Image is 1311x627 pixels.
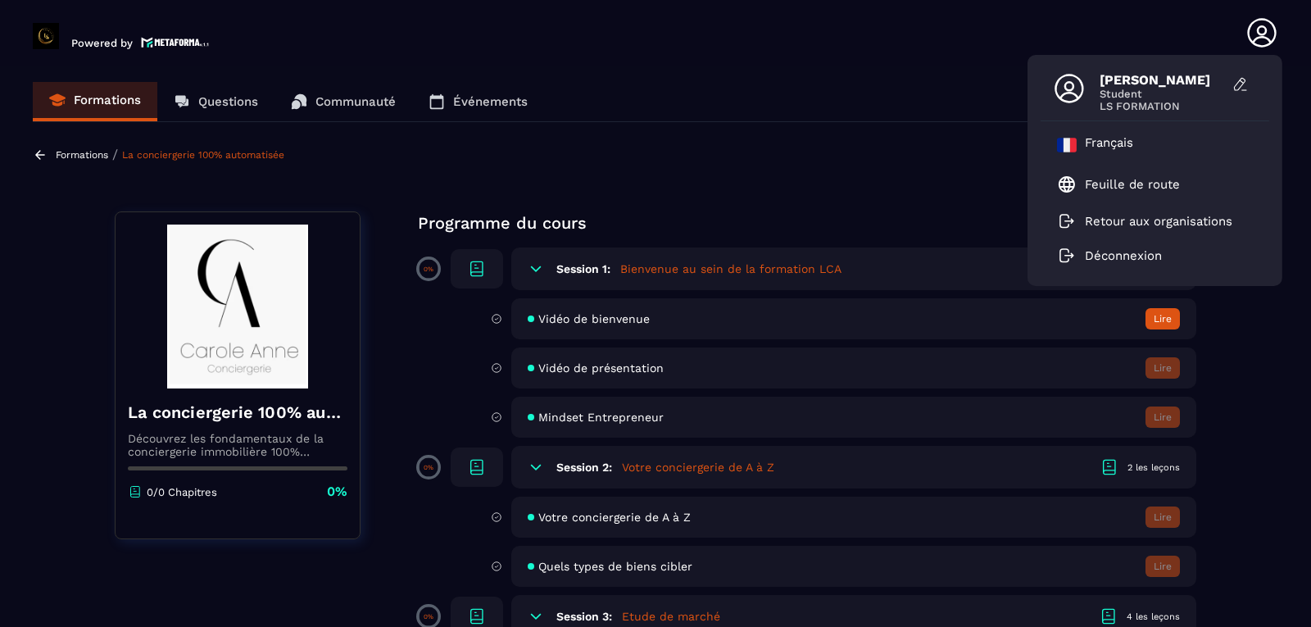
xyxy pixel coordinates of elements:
[412,82,544,121] a: Événements
[556,461,612,474] h6: Session 2:
[622,608,720,625] h5: Etude de marché
[1100,72,1223,88] span: [PERSON_NAME]
[198,94,258,109] p: Questions
[147,486,217,498] p: 0/0 Chapitres
[128,225,347,388] img: banner
[128,432,347,458] p: Découvrez les fondamentaux de la conciergerie immobilière 100% automatisée. Cette formation est c...
[1057,175,1180,194] a: Feuille de route
[1100,100,1223,112] span: LS FORMATION
[1145,407,1180,428] button: Lire
[538,560,692,573] span: Quels types de biens cibler
[538,511,691,524] span: Votre conciergerie de A à Z
[453,94,528,109] p: Événements
[157,82,274,121] a: Questions
[1127,611,1180,623] div: 4 les leçons
[620,261,841,277] h5: Bienvenue au sein de la formation LCA
[1085,248,1162,263] p: Déconnexion
[1145,556,1180,577] button: Lire
[424,266,433,273] p: 0%
[56,149,108,161] a: Formations
[1145,308,1180,329] button: Lire
[424,613,433,620] p: 0%
[1085,135,1133,155] p: Français
[538,411,664,424] span: Mindset Entrepreneur
[122,149,284,161] a: La conciergerie 100% automatisée
[33,23,59,49] img: logo-branding
[274,82,412,121] a: Communauté
[622,459,774,475] h5: Votre conciergerie de A à Z
[1145,357,1180,379] button: Lire
[1085,214,1232,229] p: Retour aux organisations
[327,483,347,501] p: 0%
[1085,177,1180,192] p: Feuille de route
[1127,461,1180,474] div: 2 les leçons
[141,35,210,49] img: logo
[315,94,396,109] p: Communauté
[556,610,612,623] h6: Session 3:
[538,312,650,325] span: Vidéo de bienvenue
[71,37,133,49] p: Powered by
[1145,507,1180,528] button: Lire
[556,262,610,275] h6: Session 1:
[1100,88,1223,100] span: Student
[74,93,141,107] p: Formations
[128,401,347,424] h4: La conciergerie 100% automatisée
[538,361,664,375] span: Vidéo de présentation
[418,211,1196,234] p: Programme du cours
[424,464,433,471] p: 0%
[112,147,118,162] span: /
[1057,214,1232,229] a: Retour aux organisations
[33,82,157,121] a: Formations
